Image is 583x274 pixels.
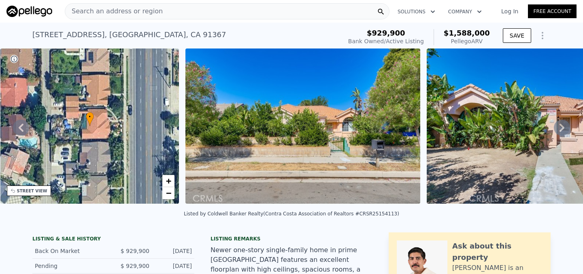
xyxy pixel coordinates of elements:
span: $1,588,000 [444,29,490,37]
button: Show Options [534,27,551,44]
span: Active Listing [386,38,424,44]
div: [STREET_ADDRESS] , [GEOGRAPHIC_DATA] , CA 91367 [32,29,226,40]
span: − [166,188,171,198]
div: Pending [35,262,107,270]
div: [DATE] [156,262,192,270]
span: Bank Owned / [348,38,386,44]
div: Listed by Coldwell Banker Realty (Contra Costa Association of Realtors #CRSR25154113) [184,211,399,217]
div: LISTING & SALE HISTORY [32,236,194,244]
div: • [86,112,94,126]
span: + [166,176,171,186]
button: Company [442,4,488,19]
button: SAVE [503,28,531,43]
div: Back On Market [35,247,107,255]
a: Free Account [528,4,577,18]
div: STREET VIEW [17,188,47,194]
img: Pellego [6,6,52,17]
div: Ask about this property [452,240,543,263]
span: $929,900 [367,29,405,37]
div: Pellego ARV [444,37,490,45]
span: $ 929,900 [121,248,149,254]
span: $ 929,900 [121,263,149,269]
img: Sale: 167069103 Parcel: 55252095 [185,48,420,204]
div: [DATE] [156,247,192,255]
div: Listing remarks [211,236,372,242]
a: Zoom out [162,187,174,199]
a: Zoom in [162,175,174,187]
span: Search an address or region [65,6,163,16]
button: Solutions [391,4,442,19]
a: Log In [492,7,528,15]
span: • [86,113,94,120]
